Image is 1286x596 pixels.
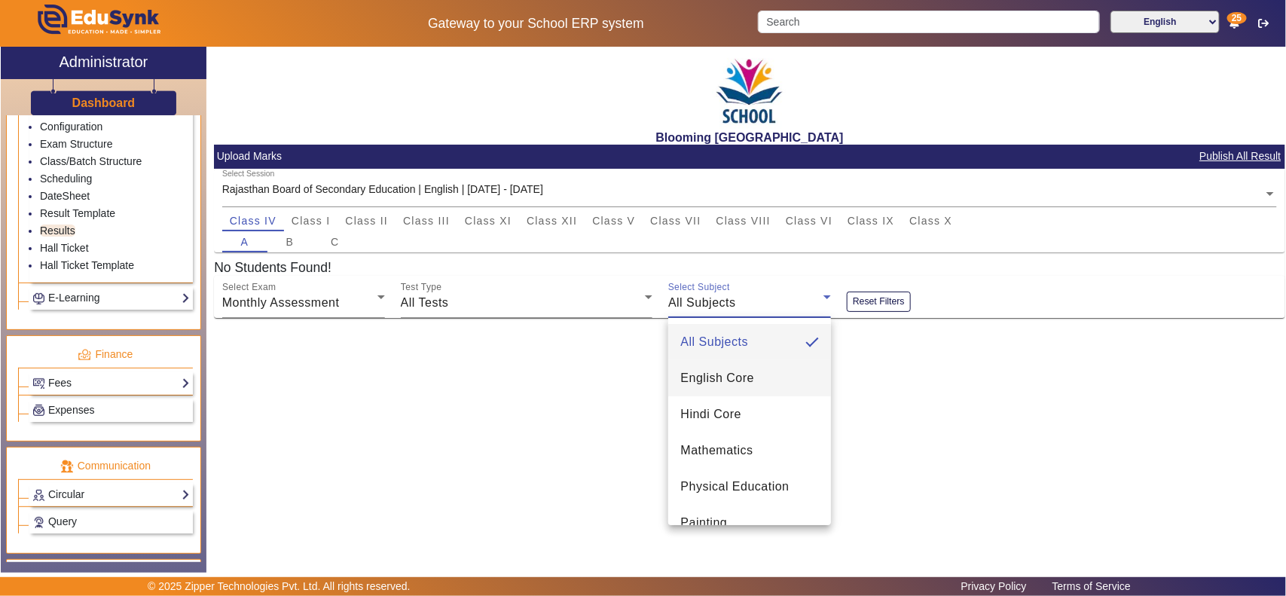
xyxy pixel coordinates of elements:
span: Physical Education [680,478,789,496]
span: English Core [680,369,754,387]
span: Hindi Core [680,405,741,423]
span: Painting [680,514,727,532]
span: All Subjects [680,333,748,351]
span: Mathematics [680,442,753,460]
